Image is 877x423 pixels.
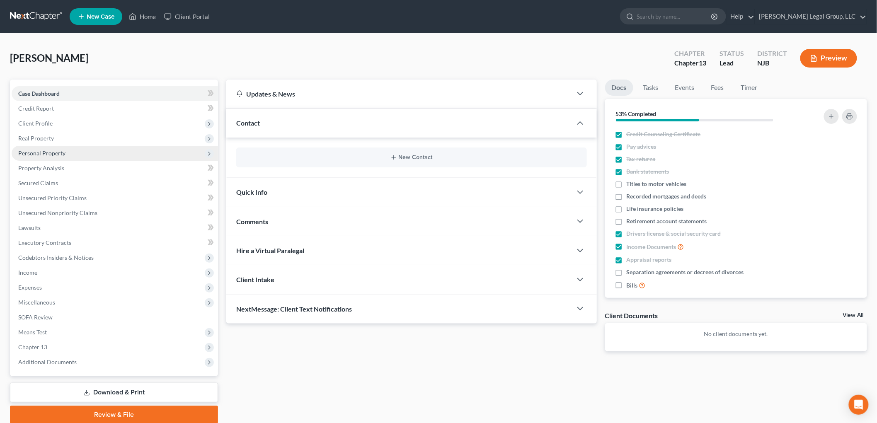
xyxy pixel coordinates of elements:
[605,80,633,96] a: Docs
[12,310,218,325] a: SOFA Review
[755,9,867,24] a: [PERSON_NAME] Legal Group, LLC
[10,383,218,402] a: Download & Print
[18,239,71,246] span: Executory Contracts
[627,256,672,264] span: Appraisal reports
[627,217,707,225] span: Retirement account statements
[236,119,260,127] span: Contact
[637,80,665,96] a: Tasks
[243,154,580,161] button: New Contact
[757,49,787,58] div: District
[236,218,268,225] span: Comments
[669,80,701,96] a: Events
[720,58,744,68] div: Lead
[674,58,706,68] div: Chapter
[627,167,669,176] span: Bank statements
[12,205,218,220] a: Unsecured Nonpriority Claims
[12,176,218,191] a: Secured Claims
[627,230,721,238] span: Drivers license & social security card
[627,281,638,290] span: Bills
[734,80,764,96] a: Timer
[12,161,218,176] a: Property Analysis
[18,164,64,172] span: Property Analysis
[18,120,53,127] span: Client Profile
[236,276,274,283] span: Client Intake
[18,314,53,321] span: SOFA Review
[10,52,88,64] span: [PERSON_NAME]
[18,105,54,112] span: Credit Report
[612,330,861,338] p: No client documents yet.
[18,209,97,216] span: Unsecured Nonpriority Claims
[843,312,864,318] a: View All
[627,192,707,201] span: Recorded mortgages and deeds
[12,220,218,235] a: Lawsuits
[18,224,41,231] span: Lawsuits
[18,299,55,306] span: Miscellaneous
[18,179,58,186] span: Secured Claims
[18,343,47,350] span: Chapter 13
[849,395,869,415] div: Open Intercom Messenger
[627,180,687,188] span: Titles to motor vehicles
[236,89,562,98] div: Updates & News
[12,86,218,101] a: Case Dashboard
[627,205,684,213] span: Life insurance policies
[18,90,60,97] span: Case Dashboard
[236,247,304,254] span: Hire a Virtual Paralegal
[674,49,706,58] div: Chapter
[605,311,658,320] div: Client Documents
[18,358,77,365] span: Additional Documents
[236,305,352,313] span: NextMessage: Client Text Notifications
[705,80,731,96] a: Fees
[12,235,218,250] a: Executory Contracts
[720,49,744,58] div: Status
[12,101,218,116] a: Credit Report
[616,110,657,117] strong: 53% Completed
[18,269,37,276] span: Income
[627,243,676,251] span: Income Documents
[12,191,218,205] a: Unsecured Priority Claims
[125,9,160,24] a: Home
[727,9,754,24] a: Help
[18,150,65,157] span: Personal Property
[236,188,267,196] span: Quick Info
[18,284,42,291] span: Expenses
[699,59,706,67] span: 13
[18,135,54,142] span: Real Property
[627,130,701,138] span: Credit Counseling Certificate
[18,194,87,201] span: Unsecured Priority Claims
[757,58,787,68] div: NJB
[800,49,857,68] button: Preview
[627,155,656,163] span: Tax returns
[627,268,744,276] span: Separation agreements or decrees of divorces
[637,9,712,24] input: Search by name...
[87,14,114,20] span: New Case
[627,143,657,151] span: Pay advices
[18,329,47,336] span: Means Test
[160,9,214,24] a: Client Portal
[18,254,94,261] span: Codebtors Insiders & Notices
